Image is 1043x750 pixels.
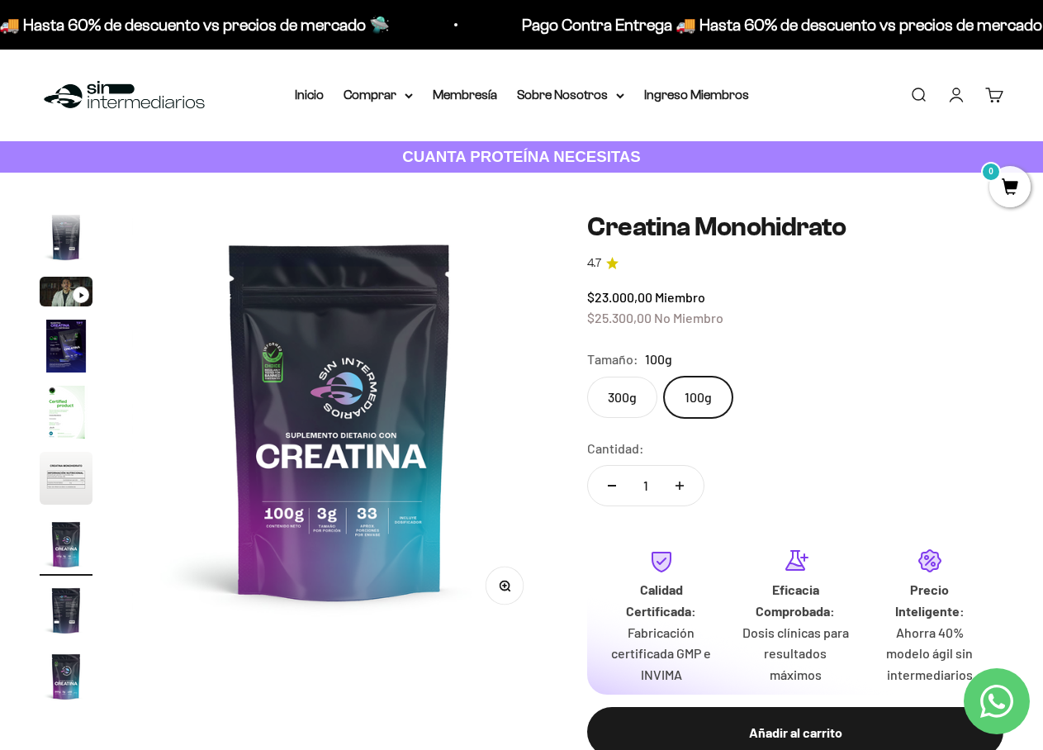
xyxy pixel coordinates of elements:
button: Ir al artículo 7 [40,518,92,576]
button: Ir al artículo 4 [40,320,92,377]
button: Ir al artículo 8 [40,584,92,642]
img: Creatina Monohidrato [40,211,92,263]
strong: Calidad Certificada: [626,581,696,619]
img: Creatina Monohidrato [40,518,92,571]
strong: Precio Inteligente: [895,581,965,619]
button: Ir al artículo 5 [40,386,92,444]
img: Creatina Monohidrato [40,320,92,373]
span: 100g [645,349,672,370]
summary: Sobre Nosotros [517,84,624,106]
span: Miembro [655,289,705,305]
span: $25.300,00 [587,310,652,325]
button: Ir al artículo 2 [40,211,92,268]
img: Creatina Monohidrato [40,584,92,637]
summary: Comprar [344,84,413,106]
a: Membresía [433,88,497,102]
a: Ingreso Miembros [644,88,749,102]
p: Ahorra 40% modelo ágil sin intermediarios [875,622,984,686]
img: Creatina Monohidrato [40,386,92,439]
strong: Eficacia Comprobada: [756,581,835,619]
button: Ir al artículo 6 [40,452,92,510]
mark: 0 [981,162,1001,182]
img: Creatina Monohidrato [40,650,92,703]
legend: Tamaño: [587,349,638,370]
a: Inicio [295,88,324,102]
button: Reducir cantidad [588,466,636,506]
span: 4.7 [587,254,601,273]
h1: Creatina Monohidrato [587,212,1003,241]
img: Creatina Monohidrato [40,452,92,505]
a: 4.74.7 de 5.0 estrellas [587,254,1003,273]
button: Ir al artículo 3 [40,277,92,311]
button: Aumentar cantidad [656,466,704,506]
span: No Miembro [654,310,723,325]
strong: CUANTA PROTEÍNA NECESITAS [402,148,641,165]
button: Ir al artículo 9 [40,650,92,708]
img: Creatina Monohidrato [132,212,548,628]
p: Dosis clínicas para resultados máximos [742,622,850,686]
label: Cantidad: [587,438,644,459]
div: Añadir al carrito [620,722,970,743]
span: $23.000,00 [587,289,652,305]
p: Fabricación certificada GMP e INVIMA [607,622,715,686]
a: 0 [989,179,1031,197]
